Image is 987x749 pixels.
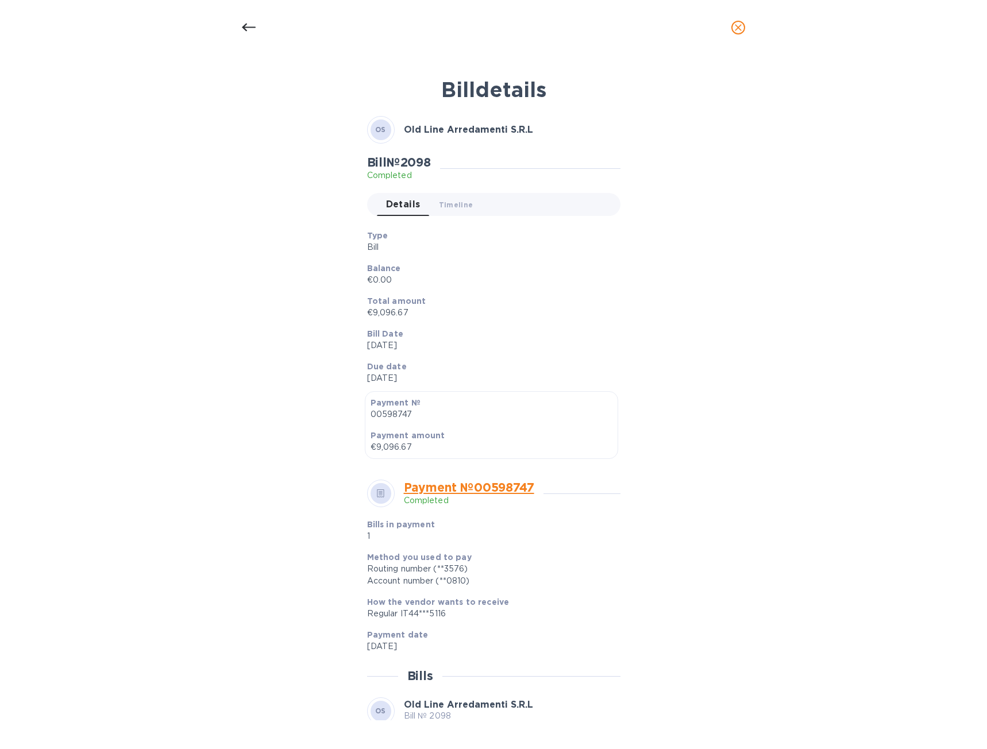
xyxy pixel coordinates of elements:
div: Routing number (**3576) [367,563,611,575]
b: Due date [367,362,407,371]
b: Bill Date [367,329,403,338]
p: 1 [367,530,530,542]
b: OS [375,706,386,715]
b: Method you used to pay [367,553,472,562]
p: [DATE] [367,640,611,653]
div: Regular IT44***5116 [367,608,611,620]
b: OS [375,125,386,134]
b: Payment date [367,630,429,639]
b: Payment amount [371,431,445,440]
button: close [724,14,752,41]
b: Bill details [441,77,546,102]
p: 00598747 [371,408,612,420]
p: €9,096.67 [371,441,612,453]
b: Balance [367,264,401,273]
b: Payment № [371,398,421,407]
p: Completed [404,495,534,507]
h2: Bill № 2098 [367,155,431,169]
span: Details [386,196,421,213]
b: Total amount [367,296,426,306]
p: €9,096.67 [367,307,611,319]
div: Account number (**0810) [367,575,611,587]
a: Payment № 00598747 [404,480,534,495]
p: [DATE] [367,339,611,352]
span: Timeline [439,199,473,211]
p: Bill [367,241,611,253]
p: €0.00 [367,274,611,286]
b: Old Line Arredamenti S.R.L [404,124,533,135]
h2: Bills [407,669,433,683]
p: Bill № 2098 [404,710,533,722]
b: Bills in payment [367,520,435,529]
b: Type [367,231,388,240]
b: How the vendor wants to receive [367,597,510,607]
p: Completed [367,169,431,182]
p: [DATE] [367,372,611,384]
b: Old Line Arredamenti S.R.L [404,699,533,710]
